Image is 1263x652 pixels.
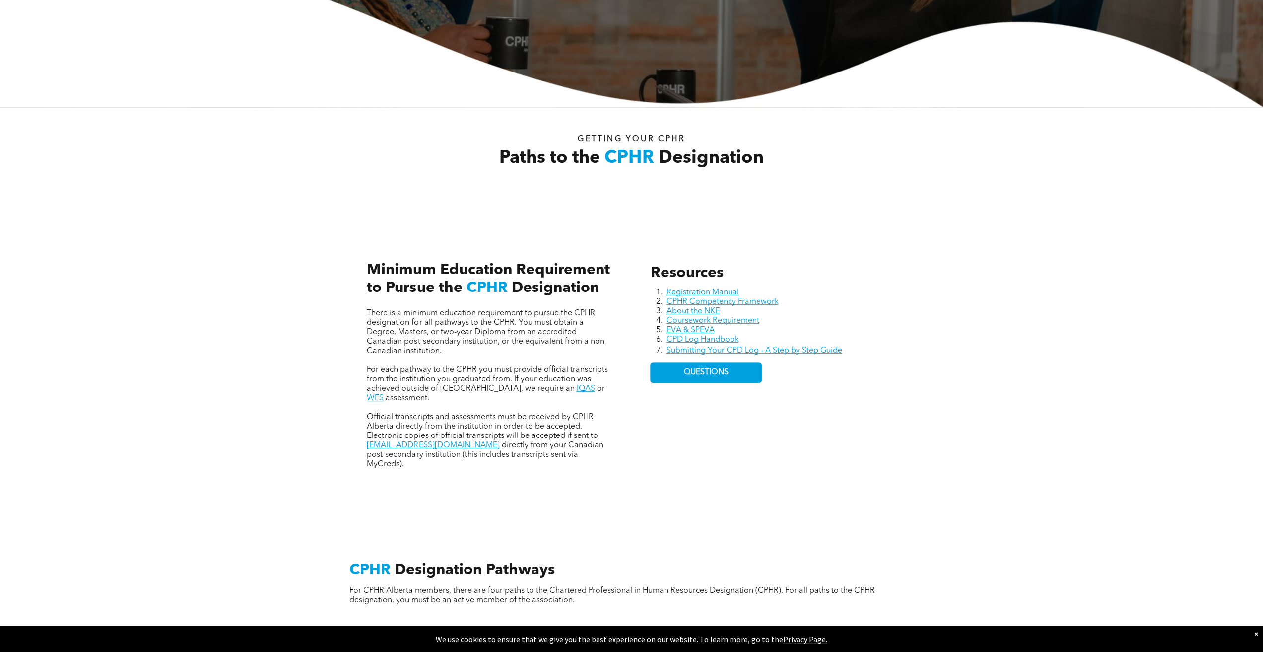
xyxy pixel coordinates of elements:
[367,366,607,393] span: For each pathway to the CPHR you must provide official transcripts from the institution you gradu...
[367,394,384,402] a: WES
[367,309,606,355] span: There is a minimum education requirement to pursue the CPHR designation for all pathways to the C...
[666,317,759,325] a: Coursework Requirement
[659,149,764,167] span: Designation
[666,336,738,344] a: CPD Log Handbook
[1254,629,1258,639] div: Dismiss notification
[604,149,654,167] span: CPHR
[650,266,723,281] span: Resources
[578,135,685,143] span: Getting your Cphr
[666,326,714,334] a: EVA & SPEVA
[684,368,729,377] span: QUESTIONS
[386,394,429,402] span: assessment.
[783,634,827,644] a: Privacy Page.
[666,347,842,355] a: Submitting Your CPD Log - A Step by Step Guide
[367,441,603,468] span: directly from your Canadian post-secondary institution (this includes transcripts sent via MyCreds).
[466,281,507,295] span: CPHR
[367,441,499,449] a: [EMAIL_ADDRESS][DOMAIN_NAME]
[349,587,875,604] span: For CPHR Alberta members, there are four paths to the Chartered Professional in Human Resources D...
[650,362,762,383] a: QUESTIONS
[597,385,604,393] span: or
[367,263,609,295] span: Minimum Education Requirement to Pursue the
[666,298,778,306] a: CPHR Competency Framework
[666,289,738,296] a: Registration Manual
[499,149,600,167] span: Paths to the
[349,563,391,578] span: CPHR
[395,563,555,578] span: Designation Pathways
[511,281,598,295] span: Designation
[666,307,719,315] a: About the NKE
[367,413,598,440] span: Official transcripts and assessments must be received by CPHR Alberta directly from the instituti...
[576,385,595,393] a: IQAS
